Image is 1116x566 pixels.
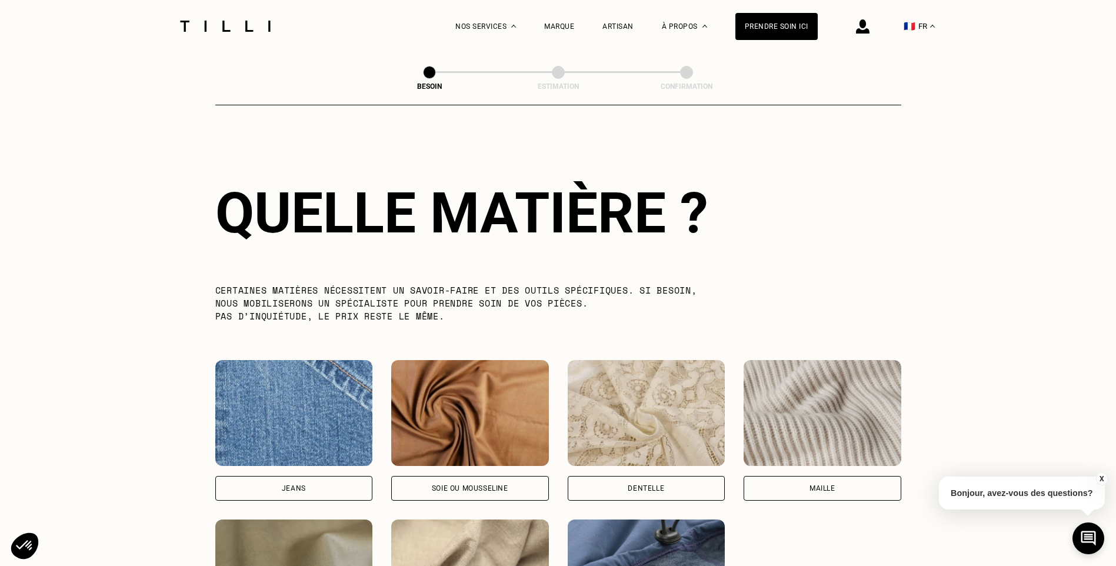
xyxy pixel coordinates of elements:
img: Tilli retouche vos vêtements en Jeans [215,360,373,466]
div: Confirmation [628,82,745,91]
img: Menu déroulant [511,25,516,28]
div: Estimation [499,82,617,91]
div: Quelle matière ? [215,180,901,246]
img: Tilli retouche vos vêtements en Dentelle [568,360,725,466]
img: Tilli retouche vos vêtements en Soie ou mousseline [391,360,549,466]
img: Logo du service de couturière Tilli [176,21,275,32]
div: Maille [809,485,835,492]
div: Soie ou mousseline [432,485,508,492]
div: Dentelle [628,485,664,492]
img: Tilli retouche vos vêtements en Maille [744,360,901,466]
img: menu déroulant [930,25,935,28]
a: Prendre soin ici [735,13,818,40]
a: Marque [544,22,574,31]
div: Jeans [282,485,306,492]
a: Artisan [602,22,634,31]
p: Bonjour, avez-vous des questions? [939,477,1105,510]
button: X [1095,472,1107,485]
img: icône connexion [856,19,870,34]
div: Besoin [371,82,488,91]
img: Menu déroulant à propos [702,25,707,28]
p: Certaines matières nécessitent un savoir-faire et des outils spécifiques. Si besoin, nous mobilis... [215,284,722,322]
span: 🇫🇷 [904,21,915,32]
